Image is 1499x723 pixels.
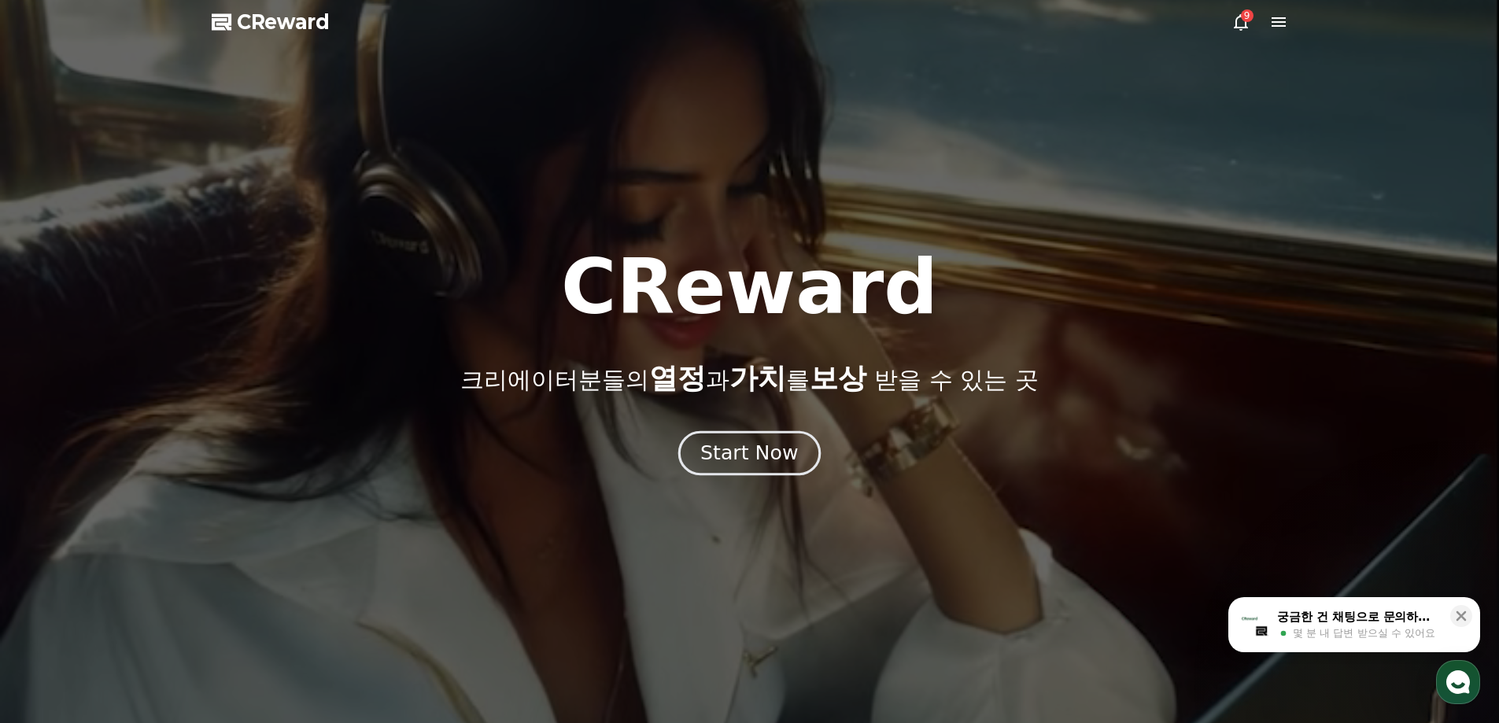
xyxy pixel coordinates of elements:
[700,440,798,467] div: Start Now
[1231,13,1250,31] a: 9
[681,448,818,463] a: Start Now
[243,522,262,535] span: 설정
[50,522,59,535] span: 홈
[203,499,302,538] a: 설정
[237,9,330,35] span: CReward
[810,362,866,394] span: 보상
[561,249,938,325] h1: CReward
[729,362,786,394] span: 가치
[144,523,163,536] span: 대화
[649,362,706,394] span: 열정
[104,499,203,538] a: 대화
[212,9,330,35] a: CReward
[678,430,821,475] button: Start Now
[1241,9,1253,22] div: 9
[460,363,1038,394] p: 크리에이터분들의 과 를 받을 수 있는 곳
[5,499,104,538] a: 홈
